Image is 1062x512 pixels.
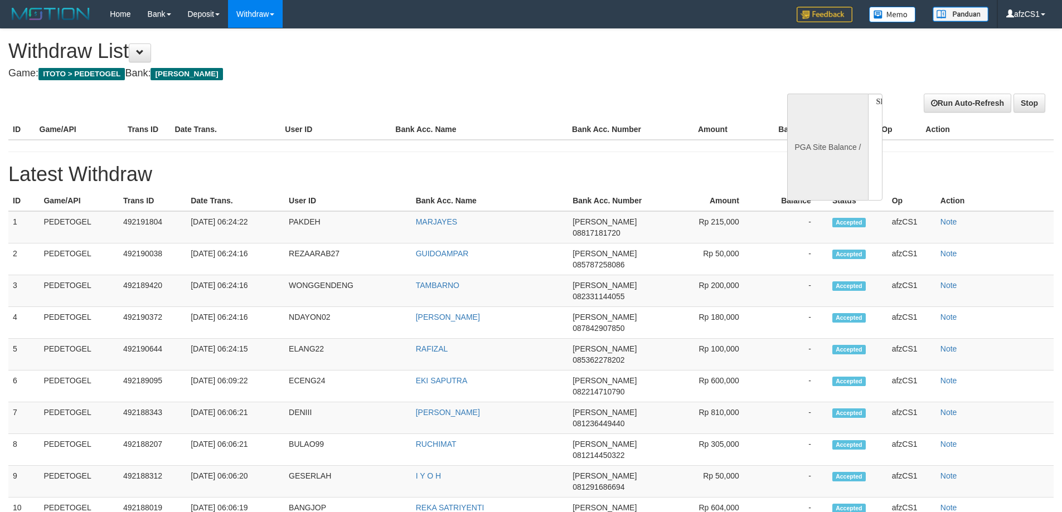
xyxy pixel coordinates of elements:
[940,376,957,385] a: Note
[8,243,39,275] td: 2
[119,402,186,434] td: 492188343
[797,7,852,22] img: Feedback.jpg
[756,339,828,370] td: -
[573,281,637,290] span: [PERSON_NAME]
[411,191,568,211] th: Bank Acc. Name
[573,408,637,417] span: [PERSON_NAME]
[8,40,697,62] h1: Withdraw List
[8,339,39,370] td: 5
[186,307,284,339] td: [DATE] 06:24:16
[573,313,637,321] span: [PERSON_NAME]
[391,119,568,140] th: Bank Acc. Name
[186,370,284,402] td: [DATE] 06:09:22
[573,471,637,480] span: [PERSON_NAME]
[8,307,39,339] td: 4
[151,68,222,80] span: [PERSON_NAME]
[888,307,936,339] td: afzCS1
[8,211,39,243] td: 1
[940,408,957,417] a: Note
[39,211,119,243] td: PEDETOGEL
[756,191,828,211] th: Balance
[756,211,828,243] td: -
[671,434,756,466] td: Rp 305,000
[39,191,119,211] th: Game/API
[1013,94,1045,113] a: Stop
[119,211,186,243] td: 492191804
[756,402,828,434] td: -
[573,440,637,448] span: [PERSON_NAME]
[573,482,624,491] span: 081291686694
[416,217,457,226] a: MARJAYES
[573,376,637,385] span: [PERSON_NAME]
[8,370,39,402] td: 6
[186,466,284,498] td: [DATE] 06:06:20
[573,292,624,301] span: 082331144055
[671,402,756,434] td: Rp 810,000
[832,250,866,259] span: Accepted
[186,402,284,434] td: [DATE] 06:06:21
[284,339,411,370] td: ELANG22
[888,211,936,243] td: afzCS1
[38,68,125,80] span: ITOTO > PEDETOGEL
[39,434,119,466] td: PEDETOGEL
[756,434,828,466] td: -
[888,191,936,211] th: Op
[832,377,866,386] span: Accepted
[8,119,35,140] th: ID
[869,7,916,22] img: Button%20Memo.svg
[832,472,866,481] span: Accepted
[39,339,119,370] td: PEDETOGEL
[656,119,744,140] th: Amount
[888,370,936,402] td: afzCS1
[416,503,484,512] a: REKA SATRIYENTI
[573,355,624,364] span: 085362278202
[573,387,624,396] span: 082214710790
[756,243,828,275] td: -
[744,119,825,140] th: Balance
[573,228,620,237] span: 08817181720
[119,191,186,211] th: Trans ID
[671,466,756,498] td: Rp 50,000
[186,434,284,466] td: [DATE] 06:06:21
[39,307,119,339] td: PEDETOGEL
[284,211,411,243] td: PAKDEH
[8,191,39,211] th: ID
[573,419,624,428] span: 081236449440
[39,275,119,307] td: PEDETOGEL
[8,466,39,498] td: 9
[940,313,957,321] a: Note
[940,249,957,258] a: Note
[888,466,936,498] td: afzCS1
[119,243,186,275] td: 492190038
[936,191,1054,211] th: Action
[671,211,756,243] td: Rp 215,000
[416,376,468,385] a: EKI SAPUTRA
[284,243,411,275] td: REZAARAB27
[284,307,411,339] td: NDAYON02
[940,471,957,480] a: Note
[756,370,828,402] td: -
[940,281,957,290] a: Note
[186,191,284,211] th: Date Trans.
[39,243,119,275] td: PEDETOGEL
[877,119,921,140] th: Op
[416,249,469,258] a: GUIDOAMPAR
[119,370,186,402] td: 492189095
[573,344,637,353] span: [PERSON_NAME]
[940,503,957,512] a: Note
[284,402,411,434] td: DENIII
[186,243,284,275] td: [DATE] 06:24:16
[940,217,957,226] a: Note
[671,243,756,275] td: Rp 50,000
[671,370,756,402] td: Rp 600,000
[119,434,186,466] td: 492188207
[416,281,459,290] a: TAMBARNO
[832,408,866,418] span: Accepted
[416,408,480,417] a: [PERSON_NAME]
[8,68,697,79] h4: Game: Bank:
[888,434,936,466] td: afzCS1
[284,275,411,307] td: WONGGENDENG
[119,466,186,498] td: 492188312
[123,119,171,140] th: Trans ID
[119,275,186,307] td: 492189420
